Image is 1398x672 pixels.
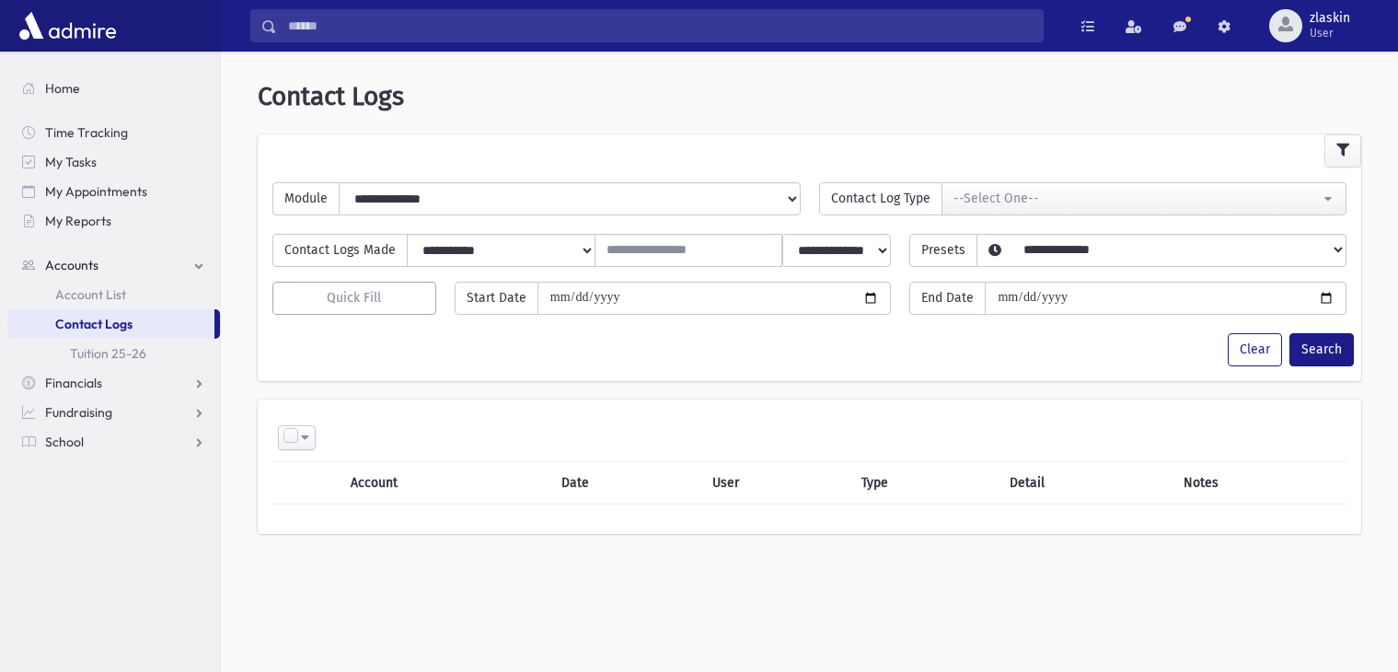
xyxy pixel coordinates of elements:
[7,280,220,309] a: Account List
[7,206,220,236] a: My Reports
[7,177,220,206] a: My Appointments
[7,368,220,398] a: Financials
[1173,461,1346,504] th: Notes
[55,316,133,332] span: Contact Logs
[999,461,1173,504] th: Detail
[909,282,986,315] span: End Date
[15,7,121,44] img: AdmirePro
[7,398,220,427] a: Fundraising
[1228,333,1282,366] button: Clear
[45,124,128,141] span: Time Tracking
[455,282,538,315] span: Start Date
[45,154,97,170] span: My Tasks
[1310,26,1350,41] span: User
[272,234,408,267] span: Contact Logs Made
[45,434,84,450] span: School
[45,80,80,97] span: Home
[7,74,220,103] a: Home
[340,461,550,504] th: Account
[850,461,999,504] th: Type
[45,257,98,273] span: Accounts
[272,182,340,215] span: Module
[701,461,849,504] th: User
[272,282,436,315] button: Quick Fill
[7,147,220,177] a: My Tasks
[45,213,111,229] span: My Reports
[550,461,702,504] th: Date
[1310,11,1350,26] span: zlaskin
[7,118,220,147] a: Time Tracking
[953,189,1321,208] div: --Select One--
[942,182,1347,215] button: --Select One--
[7,339,220,368] a: Tuition 25-26
[327,290,381,306] span: Quick Fill
[909,234,977,267] span: Presets
[7,309,214,339] a: Contact Logs
[7,250,220,280] a: Accounts
[258,81,404,111] span: Contact Logs
[277,9,1043,42] input: Search
[7,427,220,457] a: School
[55,286,126,303] span: Account List
[45,375,102,391] span: Financials
[45,404,112,421] span: Fundraising
[45,183,147,200] span: My Appointments
[1289,333,1354,366] button: Search
[819,182,942,215] span: Contact Log Type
